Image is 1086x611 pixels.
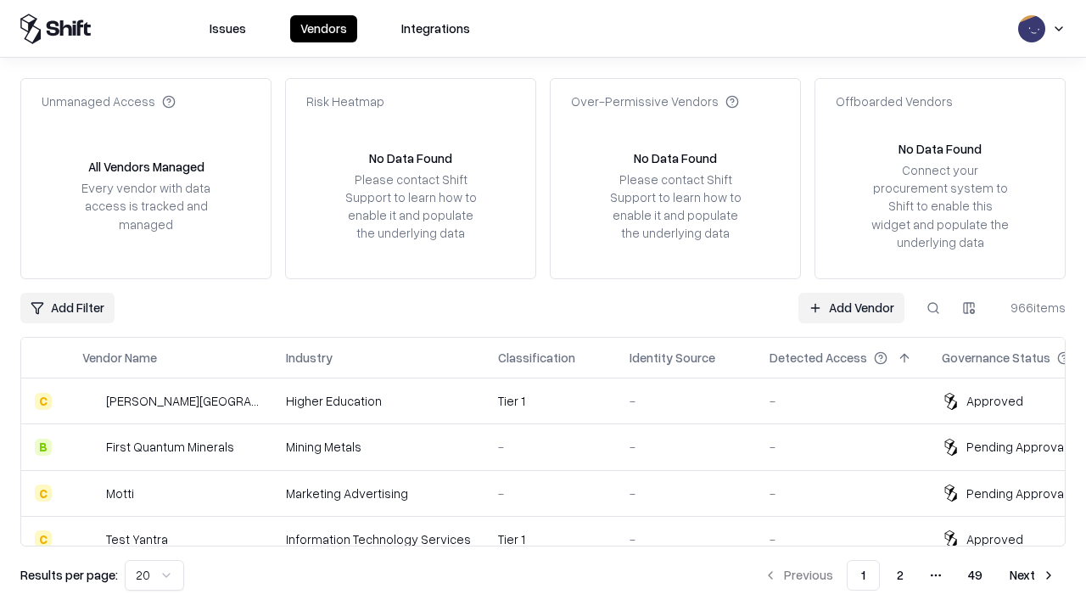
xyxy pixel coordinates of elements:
[369,149,452,167] div: No Data Found
[106,438,234,456] div: First Quantum Minerals
[42,92,176,110] div: Unmanaged Access
[286,349,333,367] div: Industry
[88,158,204,176] div: All Vendors Managed
[966,438,1066,456] div: Pending Approval
[306,92,384,110] div: Risk Heatmap
[35,530,52,547] div: C
[630,392,742,410] div: -
[82,439,99,456] img: First Quantum Minerals
[286,392,471,410] div: Higher Education
[883,560,917,591] button: 2
[20,293,115,323] button: Add Filter
[753,560,1066,591] nav: pagination
[76,179,216,233] div: Every vendor with data access is tracked and managed
[82,349,157,367] div: Vendor Name
[35,485,52,502] div: C
[498,349,575,367] div: Classification
[770,349,867,367] div: Detected Access
[498,530,602,548] div: Tier 1
[770,485,915,502] div: -
[999,560,1066,591] button: Next
[847,560,880,591] button: 1
[966,530,1023,548] div: Approved
[870,161,1010,251] div: Connect your procurement system to Shift to enable this widget and populate the underlying data
[35,393,52,410] div: C
[630,349,715,367] div: Identity Source
[498,392,602,410] div: Tier 1
[82,530,99,547] img: Test Yantra
[82,485,99,502] img: Motti
[290,15,357,42] button: Vendors
[106,485,134,502] div: Motti
[998,299,1066,317] div: 966 items
[199,15,256,42] button: Issues
[954,560,996,591] button: 49
[106,530,168,548] div: Test Yantra
[770,392,915,410] div: -
[770,438,915,456] div: -
[498,438,602,456] div: -
[35,439,52,456] div: B
[966,392,1023,410] div: Approved
[942,349,1050,367] div: Governance Status
[20,566,118,584] p: Results per page:
[836,92,953,110] div: Offboarded Vendors
[630,438,742,456] div: -
[798,293,904,323] a: Add Vendor
[630,530,742,548] div: -
[634,149,717,167] div: No Data Found
[630,485,742,502] div: -
[966,485,1066,502] div: Pending Approval
[340,171,481,243] div: Please contact Shift Support to learn how to enable it and populate the underlying data
[770,530,915,548] div: -
[286,485,471,502] div: Marketing Advertising
[82,393,99,410] img: Reichman University
[286,530,471,548] div: Information Technology Services
[898,140,982,158] div: No Data Found
[286,438,471,456] div: Mining Metals
[106,392,259,410] div: [PERSON_NAME][GEOGRAPHIC_DATA]
[605,171,746,243] div: Please contact Shift Support to learn how to enable it and populate the underlying data
[391,15,480,42] button: Integrations
[498,485,602,502] div: -
[571,92,739,110] div: Over-Permissive Vendors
